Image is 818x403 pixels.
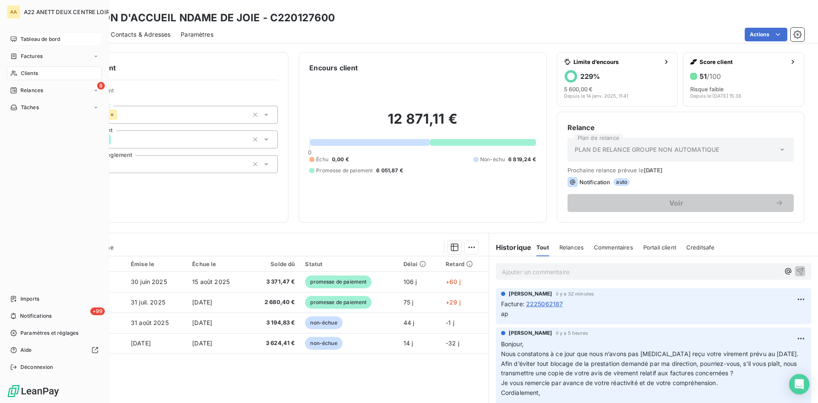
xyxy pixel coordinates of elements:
div: Statut [305,261,393,267]
input: Ajouter une valeur [111,136,118,143]
span: 31 août 2025 [131,319,169,326]
span: [DATE] [644,167,663,174]
span: auto [613,178,630,186]
span: 106 j [403,278,417,285]
span: [DATE] [192,319,212,326]
span: 75 j [403,299,414,306]
span: -1 j [446,319,454,326]
span: Tableau de bord [20,35,60,43]
div: Solde dû [253,261,295,267]
span: Promesse de paiement [316,167,373,174]
img: Logo LeanPay [7,384,60,398]
span: [DATE] [131,339,151,347]
span: Nous constatons à ce jour que nous n’avons pas [MEDICAL_DATA] reçu votre virement prévu au [DATE]. [501,350,799,357]
div: Retard [446,261,484,267]
span: +60 j [446,278,461,285]
span: Risque faible [690,86,724,93]
span: 15 août 2025 [192,278,230,285]
div: Open Intercom Messenger [789,374,809,394]
span: promesse de paiement [305,296,372,309]
span: -32 j [446,339,459,347]
span: 0,00 € [332,156,349,163]
h3: MAISON D'ACCUEIL NDAME DE JOIE - C220127600 [75,10,335,26]
span: Non-échu [480,156,505,163]
span: 3 624,41 € [253,339,295,348]
span: Paramètres et réglages [20,329,78,337]
span: 2225062187 [526,299,563,308]
span: 8 [97,82,105,90]
span: [PERSON_NAME] [509,329,553,337]
span: Creditsafe [686,244,715,251]
span: non-échue [305,316,342,329]
span: 30 juin 2025 [131,278,167,285]
span: Propriétés Client [69,87,278,99]
span: Notification [579,179,611,186]
span: 2 680,40 € [253,298,295,307]
h6: Relance [567,122,794,133]
span: Tâches [21,104,39,111]
span: A22 ANETT DEUX CENTRE LOIRE [24,9,113,15]
span: +29 j [446,299,461,306]
span: 6 819,24 € [508,156,536,163]
h6: Encours client [309,63,358,73]
button: Actions [745,28,787,41]
span: +99 [90,307,105,315]
span: Paramètres [181,30,213,39]
span: Afin d’éviter tout blocage de la prestation demandé par ma direction, pourriez-vous, s’il vous pl... [501,360,799,377]
span: 14 j [403,339,413,347]
span: Score client [700,58,786,65]
span: Depuis le [DATE] 15:38 [690,93,741,99]
span: PLAN DE RELANCE GROUPE NON AUTOMATIQUE [575,145,720,154]
span: Voir [578,200,775,206]
span: Prochaine relance prévue le [567,167,794,174]
div: Délai [403,261,435,267]
span: non-échue [305,337,342,350]
span: Imports [20,295,39,303]
span: 44 j [403,319,415,326]
span: Déconnexion [20,363,53,371]
span: Commentaires [594,244,633,251]
span: il y a 32 minutes [556,291,594,296]
span: Factures [21,52,43,60]
span: Limite d’encours [573,58,660,65]
span: 6 051,87 € [376,167,403,174]
span: Clients [21,70,38,77]
div: AA [7,5,20,19]
span: [PERSON_NAME] [509,290,553,298]
span: 3 371,47 € [253,278,295,286]
span: Je vous remercie par avance de votre réactivité et de votre compréhension. [501,379,718,386]
span: promesse de paiement [305,275,372,288]
span: il y a 5 heures [556,331,588,336]
span: Facture : [501,299,524,308]
h6: 229 % [580,72,600,81]
span: Tout [536,244,549,251]
h6: Historique [489,242,532,252]
span: Portail client [643,244,676,251]
span: Notifications [20,312,52,320]
span: Relances [20,87,43,94]
button: Score client51/100Risque faibleDepuis le [DATE] 15:38 [683,52,804,107]
input: Ajouter une valeur [117,111,124,119]
span: Bonjour, [501,340,524,348]
span: Cordialement, [501,389,541,396]
span: /100 [707,72,721,81]
button: Voir [567,194,794,212]
a: Aide [7,343,102,357]
span: 0 [308,149,311,156]
span: Relances [559,244,584,251]
div: Échue le [192,261,243,267]
span: ap [501,310,508,317]
span: 5 600,00 € [564,86,593,93]
h6: Informations client [52,63,278,73]
span: 3 194,83 € [253,319,295,327]
button: Limite d’encours229%5 600,00 €Depuis le 14 janv. 2025, 11:41 [557,52,678,107]
span: [DATE] [192,299,212,306]
span: Contacts & Adresses [111,30,170,39]
span: Échu [316,156,328,163]
span: Aide [20,346,32,354]
span: 31 juil. 2025 [131,299,165,306]
span: [DATE] [192,339,212,347]
h2: 12 871,11 € [309,110,536,136]
div: Émise le [131,261,182,267]
h6: 51 [700,72,721,81]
